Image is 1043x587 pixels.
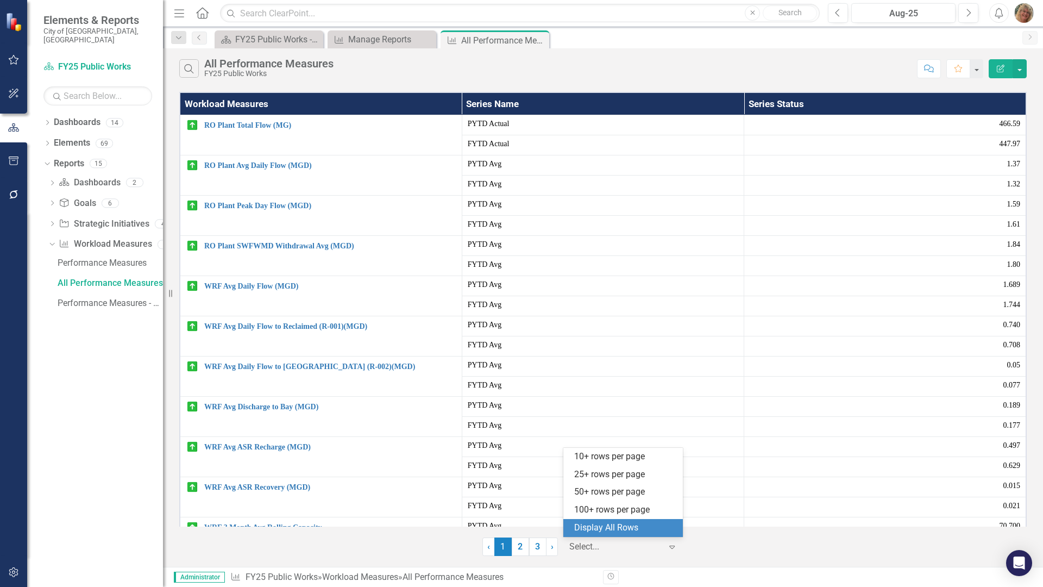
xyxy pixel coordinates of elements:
div: » » [230,571,595,584]
span: PYTD Avg [468,521,738,532]
a: Goals [59,197,96,210]
span: FYTD Avg [468,420,738,431]
span: FYTD Avg [468,179,738,190]
a: WRF Avg Discharge to Bay (MGD) [204,403,456,411]
div: 25+ rows per page [574,469,676,481]
div: Performance Measures - Monthly Report [58,298,163,308]
div: Display All Rows [574,522,676,534]
a: Manage Reports [330,33,433,46]
a: Workload Measures [322,572,398,582]
td: Double-Click to Edit Right Click for Context Menu [180,437,462,477]
small: City of [GEOGRAPHIC_DATA], [GEOGRAPHIC_DATA] [43,27,152,45]
span: 1.84 [1007,239,1021,250]
a: RO Plant Total Flow (MG) [204,121,456,129]
span: PYTD Avg [468,440,738,451]
td: Double-Click to Edit Right Click for Context Menu [180,196,462,236]
span: Elements & Reports [43,14,152,27]
span: PYTD Actual [468,118,738,129]
a: RO Plant Avg Daily Flow (MGD) [204,161,456,170]
div: 69 [96,139,113,148]
span: 0.177 [1003,420,1021,431]
span: PYTD Avg [468,279,738,290]
img: ClearPoint Strategy [5,12,24,31]
a: FY25 Public Works - Strategic Plan [217,33,321,46]
a: WRF Avg ASR Recharge (MGD) [204,443,456,451]
span: › [551,541,554,552]
td: Double-Click to Edit Right Click for Context Menu [180,316,462,357]
span: 0.497 [1003,440,1021,451]
button: Aug-25 [851,3,956,23]
span: 1.744 [1003,299,1021,310]
div: FY25 Public Works - Strategic Plan [235,33,321,46]
span: Administrator [174,572,225,583]
a: Strategic Initiatives [59,218,149,230]
a: Performance Measures - Monthly Report [55,295,163,312]
img: On Target [186,480,199,494]
img: On Target [186,279,199,292]
a: WRF Avg Daily Flow (MGD) [204,282,456,290]
span: PYTD Avg [468,159,738,170]
div: 15 [90,159,107,168]
a: 3 [529,538,546,556]
img: Hallie Pelham [1014,3,1034,23]
span: PYTD Avg [468,239,738,250]
span: 0.015 [1003,480,1021,491]
img: On Target [186,400,199,413]
span: 1.59 [1007,199,1021,210]
img: On Target [186,239,199,252]
td: Double-Click to Edit Right Click for Context Menu [180,477,462,517]
a: WRF 3 Month Avg Rolling Capacity [204,523,456,532]
span: FYTD Avg [468,380,738,391]
a: RO Plant SWFWMD Withdrawal Avg (MGD) [204,242,456,250]
span: 466.59 [1000,118,1021,129]
span: Search [778,8,802,17]
span: FYTD Avg [468,460,738,471]
a: Elements [54,137,90,149]
span: FYTD Avg [468,501,738,511]
img: On Target [186,521,199,534]
span: 0.708 [1003,340,1021,351]
img: On Target [186,320,199,333]
span: 447.97 [1000,139,1021,149]
span: 1.689 [1003,279,1021,290]
div: 14 [106,118,123,127]
a: FY25 Public Works [246,572,318,582]
div: FY25 Public Works [204,70,334,78]
div: 6 [102,198,119,208]
span: FYTD Avg [468,219,738,230]
td: Double-Click to Edit Right Click for Context Menu [180,155,462,196]
span: 0.629 [1003,460,1021,471]
span: FYTD Avg [468,299,738,310]
span: ‹ [487,541,490,552]
div: 3 [158,240,175,249]
a: WRF Avg Daily Flow to Reclaimed (R-001)(MGD) [204,322,456,330]
a: RO Plant Peak Day Flow (MGD) [204,202,456,210]
a: WRF Avg Daily Flow to [GEOGRAPHIC_DATA] (R-002)(MGD) [204,363,456,371]
span: 1.61 [1007,219,1021,230]
div: All Performance Measures [204,58,334,70]
td: Double-Click to Edit Right Click for Context Menu [180,276,462,316]
td: Double-Click to Edit Right Click for Context Menu [180,397,462,437]
input: Search Below... [43,86,152,105]
span: FYTD Avg [468,259,738,270]
div: 2 [126,178,143,188]
a: Performance Measures [55,254,163,272]
td: Double-Click to Edit Right Click for Context Menu [180,115,462,155]
a: FY25 Public Works [43,61,152,73]
a: Dashboards [59,177,120,189]
div: 100+ rows per page [574,504,676,516]
div: Manage Reports [348,33,433,46]
div: Open Intercom Messenger [1006,550,1032,576]
div: Aug-25 [855,7,952,20]
span: 0.021 [1003,501,1021,511]
a: WRF Avg ASR Recovery (MGD) [204,483,456,491]
span: 0.05 [1007,360,1021,371]
span: FYTD Avg [468,340,738,351]
span: PYTD Avg [468,480,738,491]
span: 0.189 [1003,400,1021,411]
div: 50+ rows per page [574,486,676,498]
span: 1.32 [1007,179,1021,190]
span: 0.077 [1003,380,1021,391]
a: 2 [512,538,529,556]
